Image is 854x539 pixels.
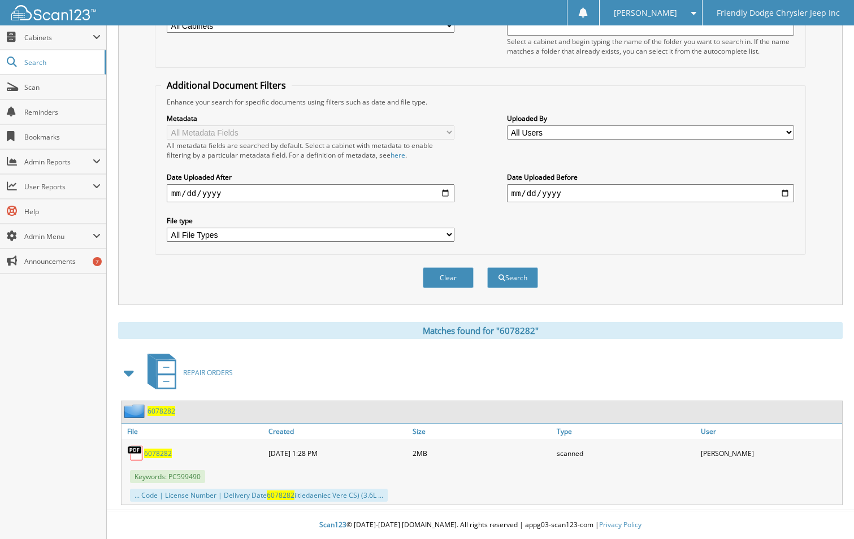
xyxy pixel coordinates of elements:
[24,82,101,92] span: Scan
[141,350,233,395] a: REPAIR ORDERS
[167,114,454,123] label: Metadata
[507,114,794,123] label: Uploaded By
[599,520,641,529] a: Privacy Policy
[507,172,794,182] label: Date Uploaded Before
[554,424,698,439] a: Type
[717,10,840,16] span: Friendly Dodge Chrysler Jeep Inc
[167,216,454,225] label: File type
[161,79,292,92] legend: Additional Document Filters
[167,184,454,202] input: start
[423,267,474,288] button: Clear
[614,10,677,16] span: [PERSON_NAME]
[148,406,175,416] a: 6078282
[118,322,843,339] div: Matches found for "6078282"
[107,511,854,539] div: © [DATE]-[DATE] [DOMAIN_NAME]. All rights reserved | appg03-scan123-com |
[122,424,266,439] a: File
[11,5,96,20] img: scan123-logo-white.svg
[24,232,93,241] span: Admin Menu
[507,184,794,202] input: end
[24,182,93,192] span: User Reports
[167,172,454,182] label: Date Uploaded After
[266,424,410,439] a: Created
[24,107,101,117] span: Reminders
[24,207,101,216] span: Help
[24,132,101,142] span: Bookmarks
[698,442,842,464] div: [PERSON_NAME]
[127,445,144,462] img: PDF.png
[554,442,698,464] div: scanned
[24,58,99,67] span: Search
[24,257,101,266] span: Announcements
[183,368,233,377] span: REPAIR ORDERS
[507,37,794,56] div: Select a cabinet and begin typing the name of the folder you want to search in. If the name match...
[391,150,405,160] a: here
[24,157,93,167] span: Admin Reports
[266,442,410,464] div: [DATE] 1:28 PM
[161,97,800,107] div: Enhance your search for specific documents using filters such as date and file type.
[124,404,148,418] img: folder2.png
[93,257,102,266] div: 7
[130,489,388,502] div: ... Code | License Number | Delivery Date iitiedaeniec Vere CS) (3.6L ...
[167,141,454,160] div: All metadata fields are searched by default. Select a cabinet with metadata to enable filtering b...
[24,33,93,42] span: Cabinets
[130,470,205,483] span: Keywords: PC599490
[319,520,346,529] span: Scan123
[698,424,842,439] a: User
[487,267,538,288] button: Search
[267,490,294,500] span: 6078282
[410,442,554,464] div: 2MB
[410,424,554,439] a: Size
[144,449,172,458] a: 6078282
[797,485,854,539] iframe: Chat Widget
